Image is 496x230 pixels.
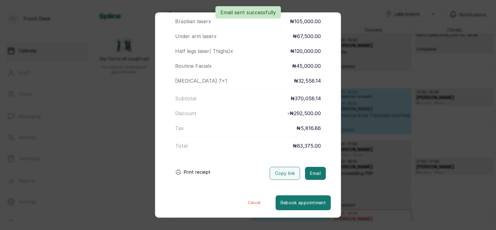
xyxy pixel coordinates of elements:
[276,195,331,210] button: Rebook appointment
[296,124,321,132] p: ₦5,816.86
[233,195,276,210] button: Cancel
[175,47,233,55] p: Half legs laser( Thighs) x
[175,18,211,25] p: Brazilian laser x
[292,62,321,70] p: ₦45,000.00
[290,95,321,102] p: ₦370,058.14
[170,166,216,178] button: Print receipt
[270,167,300,180] button: Copy link
[175,77,227,85] p: [MEDICAL_DATA] 7 x 1
[175,110,197,117] p: Discount
[290,47,321,55] p: ₦120,000.00
[175,142,188,150] p: Total
[290,18,321,25] p: ₦105,000.00
[293,142,321,150] p: ₦83,375.00
[175,124,184,132] p: Tax
[293,33,321,40] p: ₦67,500.00
[287,110,321,117] p: - ₦292,500.00
[305,167,326,180] button: Email
[294,77,321,85] p: ₦32,558.14
[175,62,212,70] p: Routine Facial x
[175,95,196,102] p: Subtotal
[175,33,217,40] p: Under arm laser x
[220,9,276,16] p: Email sent successfully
